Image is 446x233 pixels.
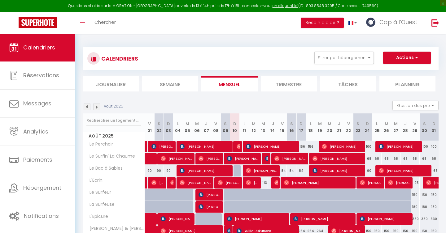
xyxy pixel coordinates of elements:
span: [PERSON_NAME] [227,153,259,164]
span: [PERSON_NAME] [313,165,364,176]
span: Notifications [24,212,59,220]
span: Hébergement [23,184,61,192]
div: 90 [145,165,155,176]
img: ... [366,18,375,27]
span: [PERSON_NAME] [151,141,174,152]
th: 13 [259,113,268,141]
div: 84 [296,165,306,176]
span: Paiements [23,156,52,163]
div: 84 [278,165,287,176]
th: 31 [429,113,439,141]
th: 28 [401,113,410,141]
th: 04 [173,113,183,141]
div: 68 [410,153,420,164]
th: 12 [249,113,259,141]
div: 180 [420,201,429,213]
span: [PERSON_NAME] [322,141,363,152]
span: [PERSON_NAME] [293,213,354,225]
span: [PERSON_NAME] [161,153,193,164]
button: Filtrer par hébergement [314,52,374,64]
div: 113 [259,177,268,189]
span: [PERSON_NAME] [379,165,430,176]
abbr: S [158,121,160,127]
span: [PERSON_NAME] [227,213,288,225]
li: Tâches [320,76,376,91]
div: 68 [401,153,410,164]
p: Août 2025 [104,104,123,109]
th: 20 [325,113,334,141]
span: [PERSON_NAME] [170,177,173,189]
span: Calendriers [23,44,55,51]
span: Analytics [23,128,48,135]
div: 68 [363,153,372,164]
div: 68 [420,153,429,164]
div: 68 [429,153,439,164]
abbr: S [356,121,359,127]
th: 11 [239,113,249,141]
button: Besoin d'aide ? [301,18,344,28]
span: [PERSON_NAME] [246,165,278,176]
div: 180 [410,201,420,213]
span: Le Perchoir [84,141,115,148]
abbr: D [432,121,435,127]
th: 21 [334,113,344,141]
div: 150 [420,189,429,201]
span: Août 2025 [83,132,145,141]
abbr: S [224,121,227,127]
div: 68 [372,153,382,164]
div: 63 [429,165,439,176]
span: [PERSON_NAME] [265,153,268,164]
abbr: M [328,121,331,127]
span: La Surfeuse [84,201,116,208]
abbr: D [300,121,303,127]
div: 156 [296,141,306,152]
abbr: D [366,121,369,127]
div: 95 [410,177,420,189]
th: 25 [372,113,382,141]
span: [PERSON_NAME] [151,177,164,189]
div: 90 [164,165,173,176]
th: 06 [192,113,202,141]
abbr: L [310,121,312,127]
div: 100 [420,141,429,152]
li: Semaine [142,76,199,91]
span: [PERSON_NAME] [180,165,231,176]
div: 90 [363,165,372,176]
li: Trimestre [261,76,317,91]
abbr: V [347,121,350,127]
span: Réservations [23,71,59,79]
span: [PERSON_NAME] [379,141,420,152]
li: Planning [379,76,436,91]
li: Journalier [83,76,139,91]
th: 16 [287,113,296,141]
div: 330 [410,213,420,225]
span: L'Epicure [84,213,110,220]
span: [PERSON_NAME] [199,201,221,213]
div: 150 [429,189,439,201]
th: 18 [306,113,316,141]
th: 22 [344,113,353,141]
span: [PERSON_NAME] [199,153,221,164]
img: logout [431,19,439,27]
th: 08 [211,113,221,141]
abbr: M [394,121,398,127]
abbr: J [205,121,208,127]
abbr: V [214,121,217,127]
th: 19 [315,113,325,141]
span: [PERSON_NAME] [180,141,231,152]
span: Le Surfeur [84,189,113,196]
th: 26 [382,113,391,141]
th: 01 [145,113,155,141]
th: 24 [363,113,372,141]
span: [PERSON_NAME] [218,177,240,189]
abbr: J [338,121,340,127]
abbr: S [423,121,426,127]
abbr: S [290,121,293,127]
div: 68 [391,153,401,164]
abbr: J [404,121,407,127]
th: 03 [164,113,173,141]
div: 156 [306,141,316,152]
abbr: M [186,121,189,127]
div: 68 [382,153,391,164]
abbr: L [376,121,378,127]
